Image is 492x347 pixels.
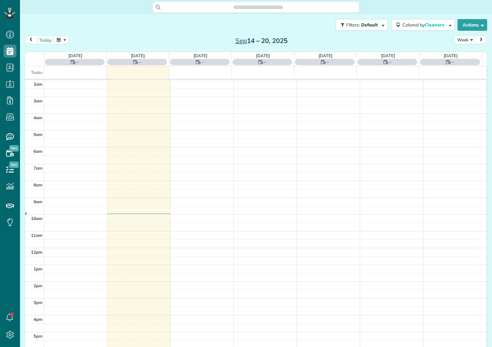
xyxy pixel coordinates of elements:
[34,165,43,171] span: 7am
[458,19,487,31] button: Actions
[454,36,476,44] button: Week
[235,37,247,45] span: Sep
[444,53,458,58] a: [DATE]
[34,132,43,137] span: 5am
[402,22,447,28] span: Colored by
[34,199,43,204] span: 9am
[336,19,388,31] button: Filters: Default
[381,53,395,58] a: [DATE]
[264,59,266,65] span: -
[34,182,43,187] span: 8am
[425,22,445,28] span: Cleaners
[25,36,37,44] button: prev
[361,22,378,28] span: Default
[34,115,43,120] span: 4am
[240,4,276,10] span: Search ZenMaid…
[131,53,145,58] a: [DATE]
[256,53,270,58] a: [DATE]
[9,145,19,152] span: New
[221,37,302,44] h2: 14 – 20, 2025
[31,249,43,255] span: 12pm
[332,19,388,31] a: Filters: Default
[202,59,204,65] span: -
[77,59,79,65] span: -
[452,59,454,65] span: -
[34,98,43,103] span: 3am
[391,19,455,31] button: Colored byCleaners
[327,59,329,65] span: -
[319,53,332,58] a: [DATE]
[346,22,360,28] span: Filters:
[34,283,43,288] span: 2pm
[31,70,43,75] span: Tasks
[68,53,82,58] a: [DATE]
[475,36,487,44] button: next
[34,333,43,339] span: 5pm
[31,216,43,221] span: 10am
[34,149,43,154] span: 6am
[389,59,391,65] span: -
[34,266,43,271] span: 1pm
[193,53,207,58] a: [DATE]
[34,81,43,87] span: 2am
[36,36,54,44] button: today
[34,300,43,305] span: 3pm
[31,233,43,238] span: 11am
[139,59,141,65] span: -
[34,317,43,322] span: 4pm
[9,162,19,168] span: New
